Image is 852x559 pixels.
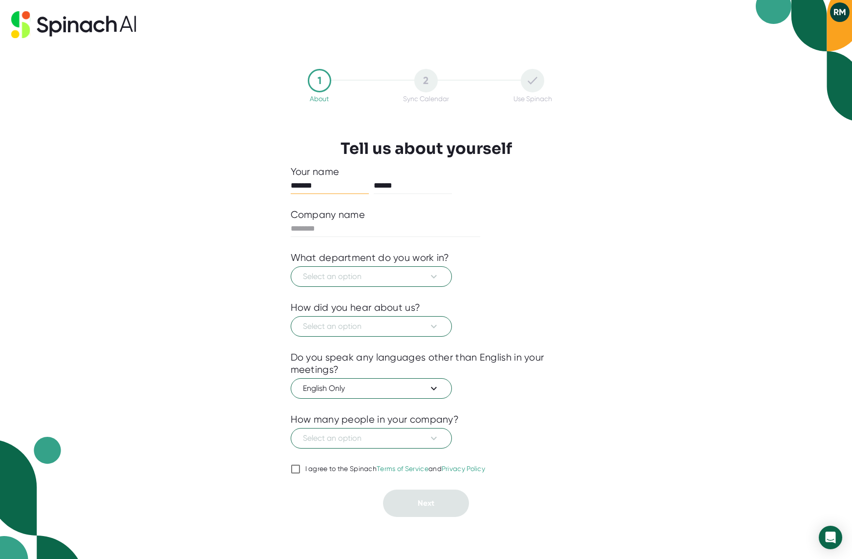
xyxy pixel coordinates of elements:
div: Sync Calendar [403,95,449,103]
span: Next [418,498,434,508]
span: English Only [303,383,440,394]
div: Open Intercom Messenger [819,526,842,549]
button: Select an option [291,316,452,337]
div: How many people in your company? [291,413,459,426]
div: What department do you work in? [291,252,449,264]
h3: Tell us about yourself [341,139,512,158]
a: Privacy Policy [442,465,485,473]
button: Select an option [291,428,452,449]
div: Your name [291,166,562,178]
div: Do you speak any languages other than English in your meetings? [291,351,562,376]
div: Company name [291,209,365,221]
div: How did you hear about us? [291,301,421,314]
div: I agree to the Spinach and [305,465,486,473]
button: Next [383,490,469,517]
div: 1 [308,69,331,92]
span: Select an option [303,432,440,444]
span: Select an option [303,271,440,282]
div: About [310,95,329,103]
button: Select an option [291,266,452,287]
a: Terms of Service [377,465,428,473]
div: 2 [414,69,438,92]
button: English Only [291,378,452,399]
span: Select an option [303,321,440,332]
button: RM [830,2,850,22]
div: Use Spinach [513,95,552,103]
